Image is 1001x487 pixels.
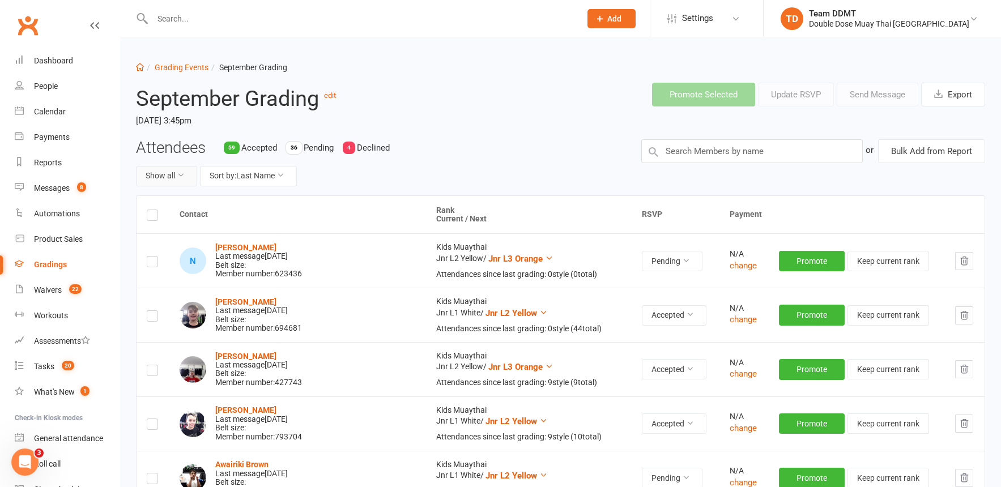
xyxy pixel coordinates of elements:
[488,360,553,374] button: Jnr L3 Orange
[343,142,355,154] div: 4
[426,342,632,396] td: Kids Muaythai Jnr L2 Yellow /
[642,413,706,434] button: Accepted
[136,166,197,186] button: Show all
[809,8,969,19] div: Team DDMT
[426,196,632,234] th: Rank Current / Next
[485,308,537,318] span: Jnr L2 Yellow
[11,448,39,476] iframe: Intercom live chat
[215,352,302,387] div: Belt size: Member number: 427743
[15,74,120,99] a: People
[730,259,757,272] button: change
[15,328,120,354] a: Assessments
[215,297,276,306] a: [PERSON_NAME]
[15,379,120,405] a: What's New1
[426,396,632,451] td: Kids Muaythai Jnr L1 White /
[730,412,759,421] div: N/A
[485,471,537,481] span: Jnr L2 Yellow
[149,11,573,27] input: Search...
[215,306,302,315] div: Last message [DATE]
[642,251,702,271] button: Pending
[730,250,759,258] div: N/A
[215,361,302,369] div: Last message [DATE]
[485,469,548,482] button: Jnr L2 Yellow
[15,277,120,303] a: Waivers 22
[215,406,302,441] div: Belt size: Member number: 793704
[15,252,120,277] a: Gradings
[77,182,86,192] span: 8
[136,83,480,110] h2: September Grading
[847,359,929,379] button: Keep current rank
[357,143,390,153] span: Declined
[607,14,621,23] span: Add
[730,313,757,326] button: change
[730,467,759,475] div: N/A
[34,387,75,396] div: What's New
[215,352,276,361] a: [PERSON_NAME]
[809,19,969,29] div: Double Dose Muay Thai [GEOGRAPHIC_DATA]
[215,405,276,415] a: [PERSON_NAME]
[436,433,621,441] div: Attendances since last grading: 9 style ( 10 total)
[224,142,240,154] div: 59
[215,460,269,469] strong: Awairiki Brown
[436,270,621,279] div: Attendances since last grading: 0 style ( 0 total)
[215,252,302,260] div: Last message [DATE]
[62,361,74,370] span: 20
[426,288,632,342] td: Kids Muaythai Jnr L1 White /
[34,459,61,468] div: Roll call
[632,196,719,234] th: RSVP
[847,413,929,434] button: Keep current rank
[80,386,90,396] span: 1
[15,354,120,379] a: Tasks 20
[730,358,759,367] div: N/A
[180,247,206,274] div: N
[215,243,276,252] a: [PERSON_NAME]
[485,415,548,428] button: Jnr L2 Yellow
[587,9,636,28] button: Add
[155,63,208,72] a: Grading Events
[34,133,70,142] div: Payments
[200,166,297,186] button: Sort by:Last Name
[69,284,82,294] span: 22
[34,158,62,167] div: Reports
[642,359,706,379] button: Accepted
[34,311,68,320] div: Workouts
[15,48,120,74] a: Dashboard
[779,413,845,434] button: Promote
[488,254,543,264] span: Jnr L3 Orange
[34,260,67,269] div: Gradings
[304,143,334,153] span: Pending
[15,451,120,477] a: Roll call
[847,305,929,326] button: Keep current rank
[215,244,302,279] div: Belt size: Member number: 623436
[34,56,73,65] div: Dashboard
[878,139,985,163] button: Bulk Add from Report
[730,421,757,435] button: change
[208,61,287,74] li: September Grading
[34,234,83,244] div: Product Sales
[15,201,120,227] a: Automations
[215,415,302,424] div: Last message [DATE]
[136,139,206,157] h3: Attendees
[488,362,543,372] span: Jnr L3 Orange
[15,426,120,451] a: General attendance kiosk mode
[15,227,120,252] a: Product Sales
[169,196,426,234] th: Contact
[682,6,713,31] span: Settings
[485,306,548,320] button: Jnr L2 Yellow
[215,469,302,478] div: Last message [DATE]
[488,252,553,266] button: Jnr L3 Orange
[215,298,302,333] div: Belt size: Member number: 694681
[34,362,54,371] div: Tasks
[34,336,90,345] div: Assessments
[779,251,845,271] button: Promote
[436,324,621,333] div: Attendances since last grading: 0 style ( 44 total)
[15,303,120,328] a: Workouts
[426,233,632,288] td: Kids Muaythai Jnr L2 Yellow /
[14,11,42,40] a: Clubworx
[34,82,58,91] div: People
[730,367,757,381] button: change
[781,7,803,30] div: TD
